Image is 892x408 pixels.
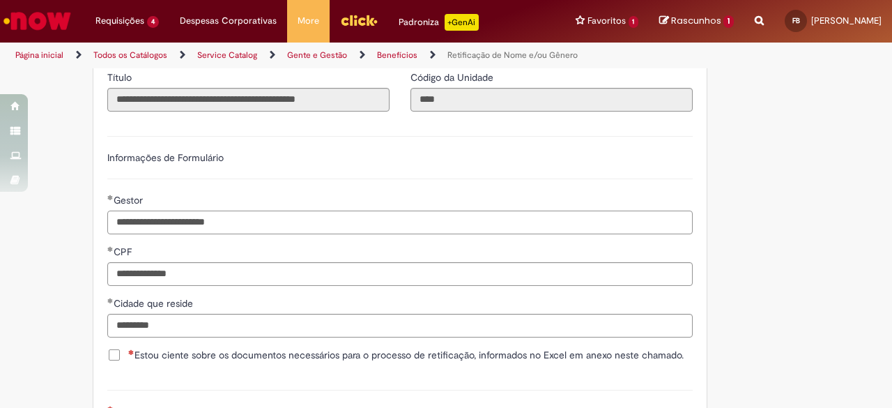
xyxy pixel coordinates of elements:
[114,245,134,258] span: CPF
[587,14,626,28] span: Favoritos
[107,314,693,338] input: Cidade que reside
[410,88,693,112] input: Código da Unidade
[340,10,378,31] img: click_logo_yellow_360x200.png
[659,15,734,28] a: Rascunhos
[10,43,584,68] ul: Trilhas de página
[629,16,639,28] span: 1
[107,211,693,234] input: Gestor
[128,348,684,362] span: Estou ciente sobre os documentos necessários para o processo de retificação, informados no Excel ...
[671,14,721,27] span: Rascunhos
[298,14,319,28] span: More
[447,50,578,61] a: Retificação de Nome e/ou Gênero
[180,14,277,28] span: Despesas Corporativas
[93,50,167,61] a: Todos os Catálogos
[445,14,479,31] p: +GenAi
[197,50,257,61] a: Service Catalog
[107,151,224,164] label: Informações de Formulário
[15,50,63,61] a: Página inicial
[107,70,134,84] label: Somente leitura - Título
[114,297,196,310] span: Cidade que reside
[107,262,693,286] input: CPF
[792,16,800,25] span: FB
[147,16,159,28] span: 4
[95,14,144,28] span: Requisições
[377,50,417,61] a: Benefícios
[107,88,390,112] input: Título
[128,349,134,355] span: Necessários
[107,298,114,303] span: Obrigatório Preenchido
[1,7,73,35] img: ServiceNow
[114,194,146,206] span: Gestor
[399,14,479,31] div: Padroniza
[811,15,882,27] span: [PERSON_NAME]
[287,50,347,61] a: Gente e Gestão
[410,70,496,84] label: Somente leitura - Código da Unidade
[107,71,134,84] span: Somente leitura - Título
[410,71,496,84] span: Somente leitura - Código da Unidade
[723,15,734,28] span: 1
[107,246,114,252] span: Obrigatório Preenchido
[107,195,114,200] span: Obrigatório Preenchido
